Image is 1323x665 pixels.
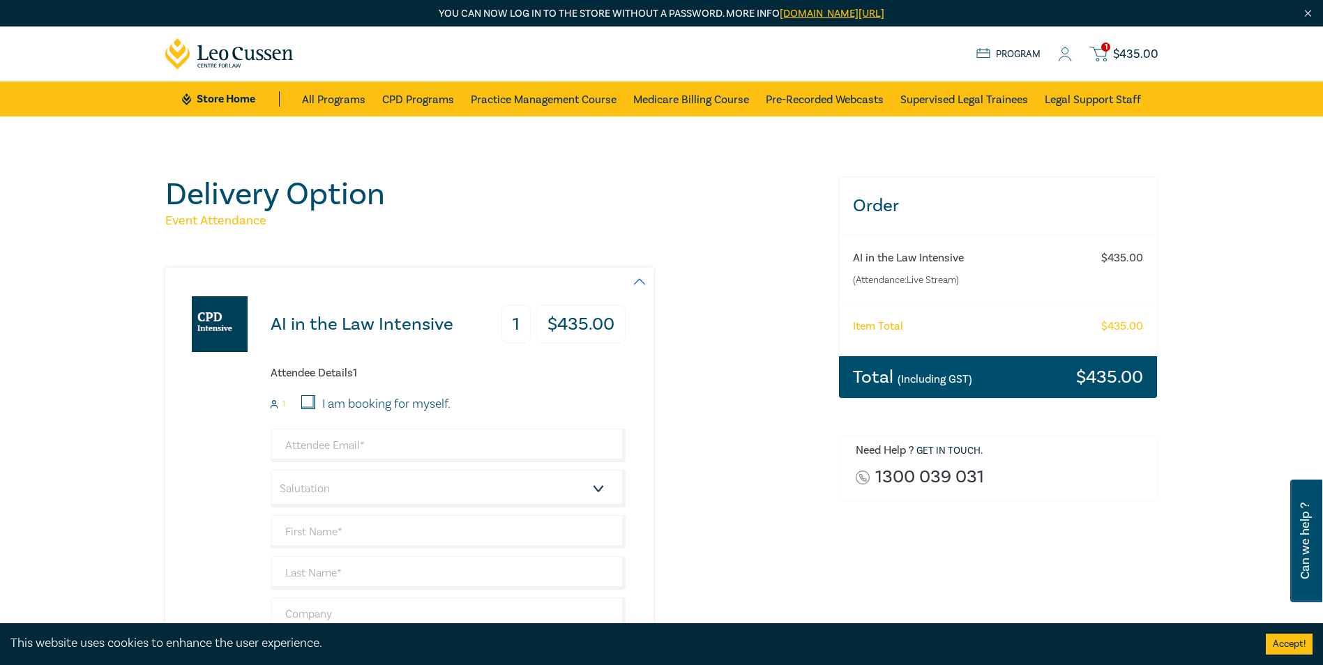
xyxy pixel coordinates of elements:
img: AI in the Law Intensive [192,296,248,352]
h1: Delivery Option [165,176,822,213]
small: 1 [282,399,285,409]
a: Legal Support Staff [1045,82,1141,116]
h6: Need Help ? . [856,444,1147,458]
h3: 1 [501,305,531,344]
input: Company [271,597,626,631]
h6: Attendee Details 1 [271,367,626,380]
a: Medicare Billing Course [633,82,749,116]
input: First Name* [271,515,626,549]
h6: $ 435.00 [1101,252,1143,265]
small: (Including GST) [898,372,972,386]
h6: Item Total [853,320,903,333]
div: This website uses cookies to enhance the user experience. [10,634,1245,652]
a: CPD Programs [382,82,454,116]
input: Attendee Email* [271,429,626,462]
label: I am booking for myself. [322,395,451,413]
a: Supervised Legal Trainees [900,82,1028,116]
a: Pre-Recorded Webcasts [766,82,884,116]
button: Accept cookies [1266,634,1313,655]
a: Store Home [182,91,279,107]
h6: AI in the Law Intensive [853,252,1088,265]
h6: $ 435.00 [1101,320,1143,333]
a: Practice Management Course [471,82,617,116]
h3: AI in the Law Intensive [271,315,453,334]
p: You can now log in to the store without a password. More info [165,6,1158,22]
span: $ 435.00 [1113,47,1158,62]
a: [DOMAIN_NAME][URL] [780,7,884,20]
h3: Order [839,177,1158,235]
a: 1300 039 031 [875,468,984,487]
a: All Programs [302,82,365,116]
img: Close [1302,8,1314,20]
h3: $ 435.00 [1076,368,1143,386]
span: 1 [1101,43,1110,52]
span: Can we help ? [1299,488,1312,594]
a: Get in touch [916,445,981,457]
h5: Event Attendance [165,213,822,229]
a: Program [976,47,1041,62]
h3: Total [853,368,972,386]
small: (Attendance: Live Stream ) [853,273,1088,287]
h3: $ 435.00 [536,305,626,344]
input: Last Name* [271,556,626,590]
